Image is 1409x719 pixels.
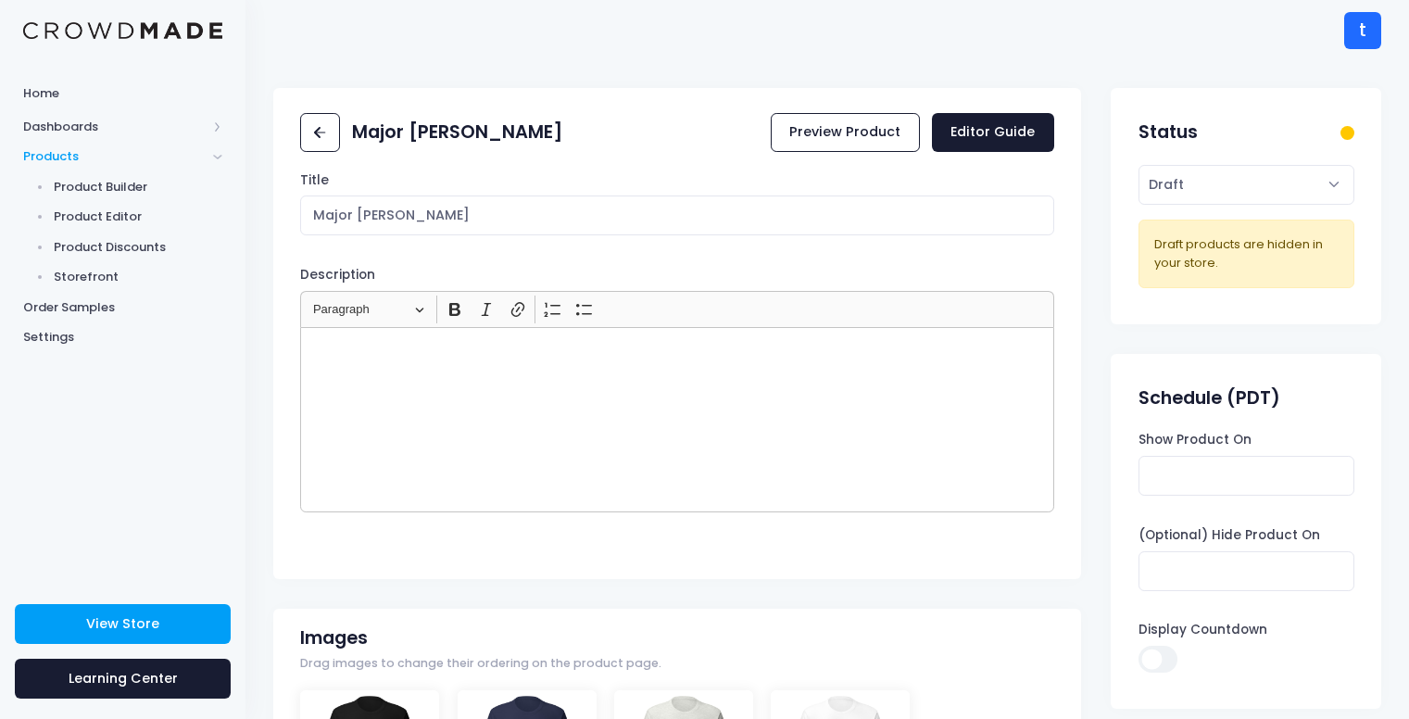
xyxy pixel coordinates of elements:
[313,298,409,321] span: Paragraph
[23,118,207,136] span: Dashboards
[1139,526,1320,545] label: (Optional) Hide Product On
[1139,621,1267,639] label: Display Countdown
[15,604,231,644] a: View Store
[300,627,368,649] h2: Images
[23,298,222,317] span: Order Samples
[771,113,920,153] a: Preview Product
[23,147,207,166] span: Products
[23,328,222,347] span: Settings
[1344,12,1381,49] div: t
[300,655,661,673] span: Drag images to change their ordering on the product page.
[23,84,222,103] span: Home
[69,669,178,687] span: Learning Center
[300,291,1053,327] div: Editor toolbar
[305,296,433,324] button: Paragraph
[300,266,375,284] label: Description
[1139,387,1280,409] h2: Schedule (PDT)
[86,614,159,633] span: View Store
[54,208,223,226] span: Product Editor
[1154,235,1339,271] div: Draft products are hidden in your store.
[300,171,329,190] label: Title
[54,178,223,196] span: Product Builder
[300,327,1053,512] div: Rich Text Editor, main
[352,121,562,143] h2: Major [PERSON_NAME]
[1139,431,1252,449] label: Show Product On
[15,659,231,699] a: Learning Center
[54,268,223,286] span: Storefront
[1139,121,1198,143] h2: Status
[23,22,222,40] img: Logo
[54,238,223,257] span: Product Discounts
[932,113,1054,153] a: Editor Guide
